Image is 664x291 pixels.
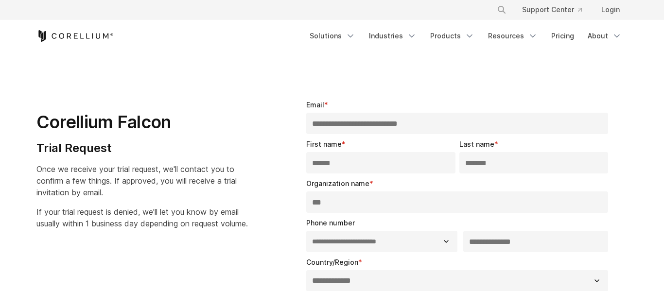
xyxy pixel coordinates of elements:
[493,1,510,18] button: Search
[36,141,248,155] h4: Trial Request
[306,101,324,109] span: Email
[304,27,628,45] div: Navigation Menu
[594,1,628,18] a: Login
[485,1,628,18] div: Navigation Menu
[306,258,358,266] span: Country/Region
[306,140,342,148] span: First name
[482,27,543,45] a: Resources
[36,164,237,197] span: Once we receive your trial request, we'll contact you to confirm a few things. If approved, you w...
[36,30,114,42] a: Corellium Home
[304,27,361,45] a: Solutions
[306,219,355,227] span: Phone number
[36,207,248,228] span: If your trial request is denied, we'll let you know by email usually within 1 business day depend...
[514,1,590,18] a: Support Center
[363,27,422,45] a: Industries
[424,27,480,45] a: Products
[306,179,369,188] span: Organization name
[36,111,248,133] h1: Corellium Falcon
[582,27,628,45] a: About
[459,140,494,148] span: Last name
[545,27,580,45] a: Pricing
